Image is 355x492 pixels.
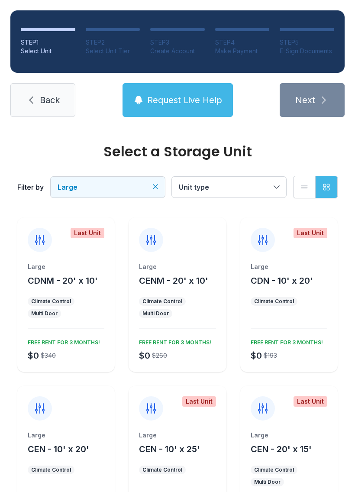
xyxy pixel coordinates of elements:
[264,351,277,360] div: $193
[251,444,312,454] span: CEN - 20' x 15'
[142,466,182,473] div: Climate Control
[139,275,208,286] span: CENM - 20' x 10'
[251,262,327,271] div: Large
[51,177,165,197] button: Large
[280,47,334,55] div: E-Sign Documents
[31,298,71,305] div: Climate Control
[151,182,160,191] button: Clear filters
[17,145,338,159] div: Select a Storage Unit
[71,228,104,238] div: Last Unit
[251,431,327,440] div: Large
[254,479,281,486] div: Multi Door
[24,336,100,346] div: FREE RENT FOR 3 MONTHS!
[251,350,262,362] div: $0
[28,262,104,271] div: Large
[139,444,200,454] span: CEN - 10' x 25'
[28,431,104,440] div: Large
[179,183,209,191] span: Unit type
[182,396,216,407] div: Last Unit
[150,38,205,47] div: STEP 3
[136,336,211,346] div: FREE RENT FOR 3 MONTHS!
[40,94,60,106] span: Back
[31,310,58,317] div: Multi Door
[295,94,315,106] span: Next
[86,47,140,55] div: Select Unit Tier
[21,38,75,47] div: STEP 1
[139,431,216,440] div: Large
[247,336,323,346] div: FREE RENT FOR 3 MONTHS!
[28,443,89,455] button: CEN - 10' x 20'
[28,275,98,287] button: CDNM - 20' x 10'
[31,466,71,473] div: Climate Control
[215,47,270,55] div: Make Payment
[251,275,313,286] span: CDN - 10' x 20'
[280,38,334,47] div: STEP 5
[142,310,169,317] div: Multi Door
[139,443,200,455] button: CEN - 10' x 25'
[139,350,150,362] div: $0
[172,177,286,197] button: Unit type
[28,275,98,286] span: CDNM - 20' x 10'
[147,94,222,106] span: Request Live Help
[58,183,77,191] span: Large
[139,262,216,271] div: Large
[150,47,205,55] div: Create Account
[152,351,167,360] div: $260
[254,298,294,305] div: Climate Control
[142,298,182,305] div: Climate Control
[86,38,140,47] div: STEP 2
[17,182,44,192] div: Filter by
[28,444,89,454] span: CEN - 10' x 20'
[139,275,208,287] button: CENM - 20' x 10'
[251,275,313,287] button: CDN - 10' x 20'
[41,351,56,360] div: $340
[254,466,294,473] div: Climate Control
[251,443,312,455] button: CEN - 20' x 15'
[294,228,327,238] div: Last Unit
[21,47,75,55] div: Select Unit
[28,350,39,362] div: $0
[294,396,327,407] div: Last Unit
[215,38,270,47] div: STEP 4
